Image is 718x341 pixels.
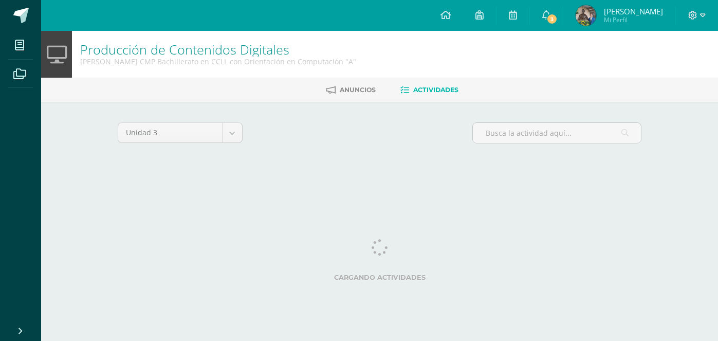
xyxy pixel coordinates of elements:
h1: Producción de Contenidos Digitales [80,42,356,57]
span: 3 [546,13,558,25]
span: Anuncios [340,86,376,94]
input: Busca la actividad aquí... [473,123,641,143]
a: Anuncios [326,82,376,98]
span: Mi Perfil [604,15,663,24]
span: Actividades [413,86,458,94]
img: 9f0d10eeb98f7228f393c0714d2f0f5b.png [576,5,596,26]
span: Unidad 3 [126,123,215,142]
div: Quinto Bachillerato CMP Bachillerato en CCLL con Orientación en Computación 'A' [80,57,356,66]
a: Actividades [400,82,458,98]
a: Producción de Contenidos Digitales [80,41,289,58]
label: Cargando actividades [118,274,642,281]
span: [PERSON_NAME] [604,6,663,16]
a: Unidad 3 [118,123,242,142]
